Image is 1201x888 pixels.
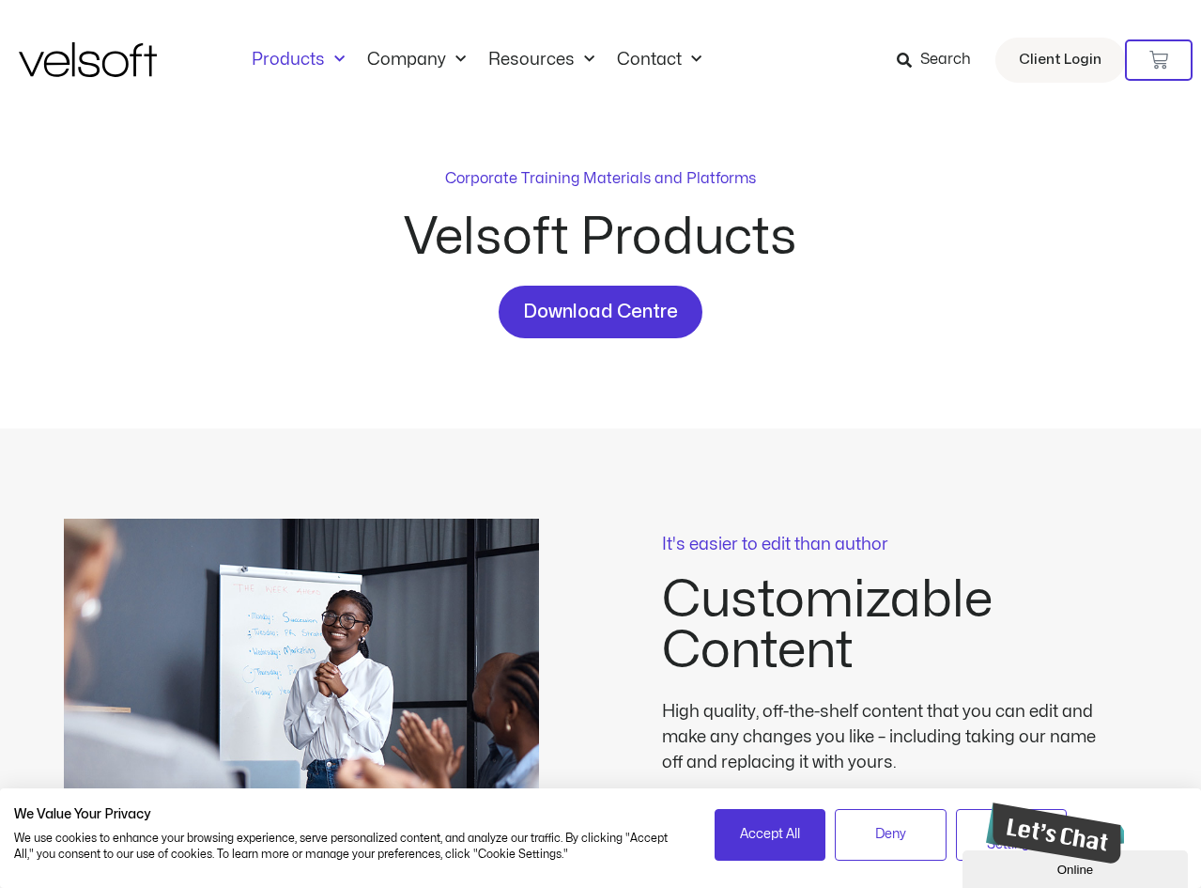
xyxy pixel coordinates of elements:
[662,537,1137,553] p: It's easier to edit than author
[835,809,946,861] button: Deny all cookies
[19,42,157,77] img: Velsoft Training Materials
[875,824,906,845] span: Deny
[956,809,1067,861] button: Adjust cookie preferences
[662,699,1113,775] div: High quality, off-the-shelf content that you can edit and make any changes you like – including t...
[740,824,800,845] span: Accept All
[995,38,1125,83] a: Client Login
[240,50,356,70] a: ProductsMenu Toggle
[1019,48,1101,72] span: Client Login
[263,212,939,263] h2: Velsoft Products
[715,809,825,861] button: Accept all cookies
[14,806,686,823] h2: We Value Your Privacy
[14,831,686,863] p: We use cookies to enhance your browsing experience, serve personalized content, and analyze our t...
[477,50,606,70] a: ResourcesMenu Toggle
[662,575,1137,677] h2: Customizable Content
[8,8,153,69] img: Chat attention grabber
[606,50,713,70] a: ContactMenu Toggle
[962,847,1192,888] iframe: chat widget
[356,50,477,70] a: CompanyMenu Toggle
[978,795,1124,871] iframe: chat widget
[445,167,756,190] p: Corporate Training Materials and Platforms
[240,50,713,70] nav: Menu
[968,814,1055,856] span: Cookie Settings
[920,48,971,72] span: Search
[897,44,984,76] a: Search
[499,286,702,338] a: Download Centre
[523,297,678,327] span: Download Centre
